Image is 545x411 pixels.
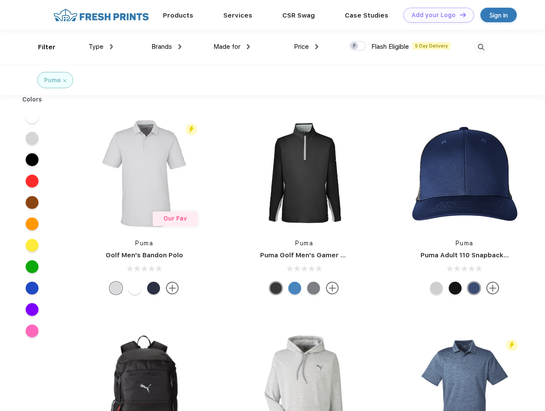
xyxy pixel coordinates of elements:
img: dropdown.png [110,44,113,49]
a: Products [163,12,193,19]
a: CSR Swag [282,12,315,19]
img: dropdown.png [247,44,250,49]
span: 5 Day Delivery [412,42,450,50]
img: flash_active_toggle.svg [506,340,518,351]
div: Quarry Brt Whit [430,282,443,295]
div: Sign in [489,10,508,20]
div: High Rise [110,282,122,295]
div: Add your Logo [412,12,456,19]
img: dropdown.png [178,44,181,49]
img: fo%20logo%202.webp [51,8,151,23]
img: dropdown.png [315,44,318,49]
img: more.svg [326,282,339,295]
img: more.svg [486,282,499,295]
span: Type [89,43,104,51]
a: Puma [456,240,474,247]
img: func=resize&h=266 [408,116,521,230]
div: Bright Cobalt [288,282,301,295]
span: Brands [151,43,172,51]
a: Puma [135,240,153,247]
div: Puma [44,76,61,85]
a: Golf Men's Bandon Polo [106,251,183,259]
span: Made for [213,43,240,51]
div: Peacoat Qut Shd [468,282,480,295]
span: Flash Eligible [371,43,409,51]
a: Puma Golf Men's Gamer Golf Quarter-Zip [260,251,395,259]
div: Bright White [128,282,141,295]
img: func=resize&h=266 [247,116,361,230]
img: flash_active_toggle.svg [186,124,197,135]
img: func=resize&h=266 [87,116,201,230]
div: Navy Blazer [147,282,160,295]
div: Pma Blk with Pma Blk [449,282,462,295]
a: Puma [295,240,313,247]
img: filter_cancel.svg [63,79,66,82]
img: desktop_search.svg [474,40,488,54]
a: Services [223,12,252,19]
div: Filter [38,42,56,52]
div: Puma Black [270,282,282,295]
div: Quiet Shade [307,282,320,295]
div: Colors [16,95,49,104]
span: Price [294,43,309,51]
a: Sign in [480,8,517,22]
span: Our Fav [163,215,187,222]
img: DT [460,12,466,17]
img: more.svg [166,282,179,295]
